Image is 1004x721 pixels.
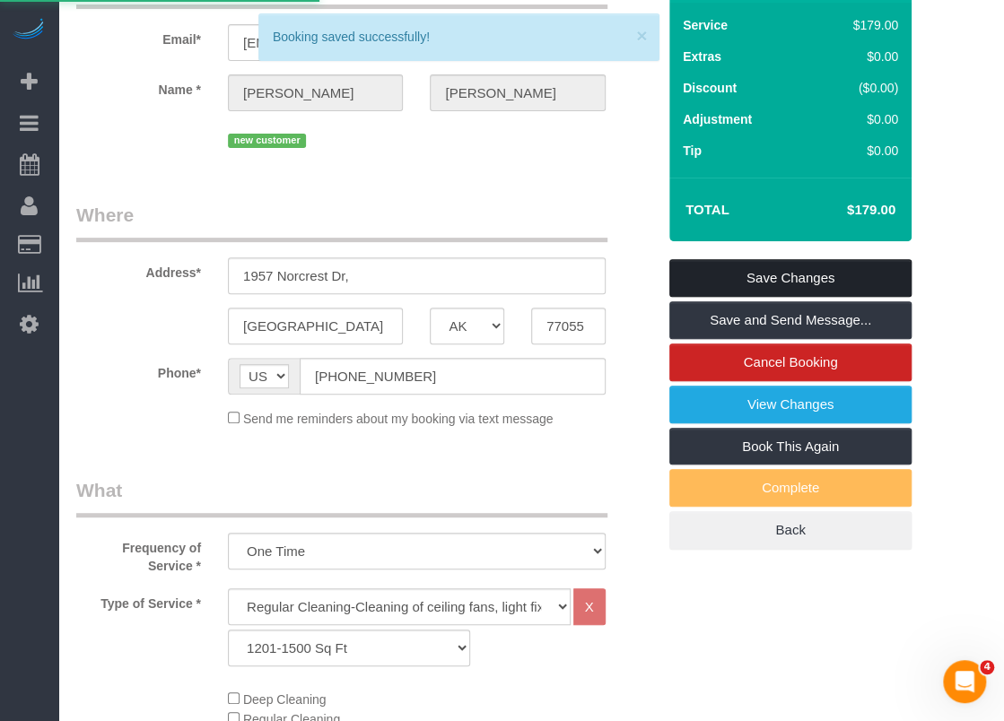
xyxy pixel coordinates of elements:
[228,74,403,111] input: First Name*
[685,202,729,217] strong: Total
[228,134,306,148] span: new customer
[243,412,554,426] span: Send me reminders about my booking via text message
[63,358,214,382] label: Phone*
[815,142,898,160] div: $0.00
[669,301,912,339] a: Save and Send Message...
[669,343,912,381] a: Cancel Booking
[63,533,214,575] label: Frequency of Service *
[63,74,214,99] label: Name *
[243,692,327,707] span: Deep Cleaning
[63,24,214,48] label: Email*
[815,16,898,34] div: $179.00
[683,110,752,128] label: Adjustment
[683,48,721,65] label: Extras
[76,477,607,517] legend: What
[980,660,994,674] span: 4
[669,386,912,423] a: View Changes
[943,660,986,703] iframe: Intercom live chat
[228,24,403,61] input: Email*
[300,358,606,395] input: Phone*
[683,16,728,34] label: Service
[815,79,898,97] div: ($0.00)
[683,142,702,160] label: Tip
[531,308,606,344] input: Zip Code*
[636,26,647,45] button: ×
[11,18,47,43] img: Automaid Logo
[669,511,912,549] a: Back
[669,259,912,297] a: Save Changes
[273,28,646,46] div: Booking saved successfully!
[815,48,898,65] div: $0.00
[815,110,898,128] div: $0.00
[63,257,214,282] label: Address*
[669,428,912,465] a: Book This Again
[63,588,214,612] label: Type of Service *
[793,203,895,218] h4: $179.00
[430,74,605,111] input: Last Name*
[76,202,607,242] legend: Where
[228,308,403,344] input: City*
[683,79,737,97] label: Discount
